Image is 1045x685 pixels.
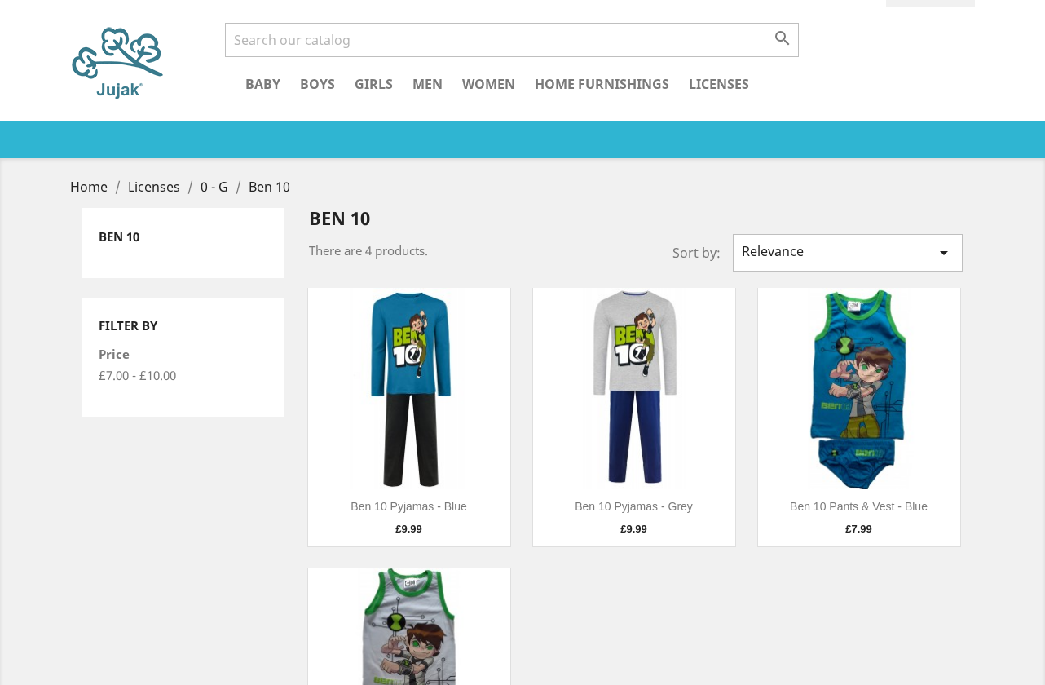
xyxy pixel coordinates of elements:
span: £9.99 [620,523,647,535]
i:  [773,29,792,48]
a: Ben 10 Pyjamas - Blue [351,500,466,513]
img: Ben 10 Pyjamas - Grey [533,288,735,490]
a: Licenses [681,73,757,97]
img: Jujak [70,23,170,104]
a: Ben 10 [99,228,139,245]
span: £7.99 [845,523,872,535]
a: Girls [346,73,401,97]
a: Home Furnishings [527,73,677,97]
p: £7.00 - £10.00 [99,367,268,383]
input: Search [225,23,799,57]
a: Licenses [128,178,183,196]
p: Filter By [99,319,268,333]
button:  [768,28,797,49]
span: Sort by: [648,245,733,261]
a: Men [404,73,451,97]
img: Ben 10 Pants & Vest - Blue [758,288,960,490]
button: Relevance [733,234,963,272]
a: Ben 10 Pyjamas - Grey [575,500,693,513]
p: Price [99,347,244,361]
span: 0 - G [201,178,228,196]
h1: Ben 10 [309,208,963,228]
a: Boys [292,73,343,97]
p: There are 4 products. [309,242,624,259]
a: Baby [237,73,289,97]
a: Home [70,178,111,196]
span: Licenses [128,178,180,196]
a: Ben 10 Pants & Vest - Blue [790,500,928,513]
a: Women [454,73,523,97]
i:  [934,243,954,263]
a: 0 - G [201,178,231,196]
img: Ben 10 Pyjamas - Blue [308,288,510,490]
span: £9.99 [395,523,422,535]
a: Ben 10 [249,178,290,196]
span: Home [70,178,108,196]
